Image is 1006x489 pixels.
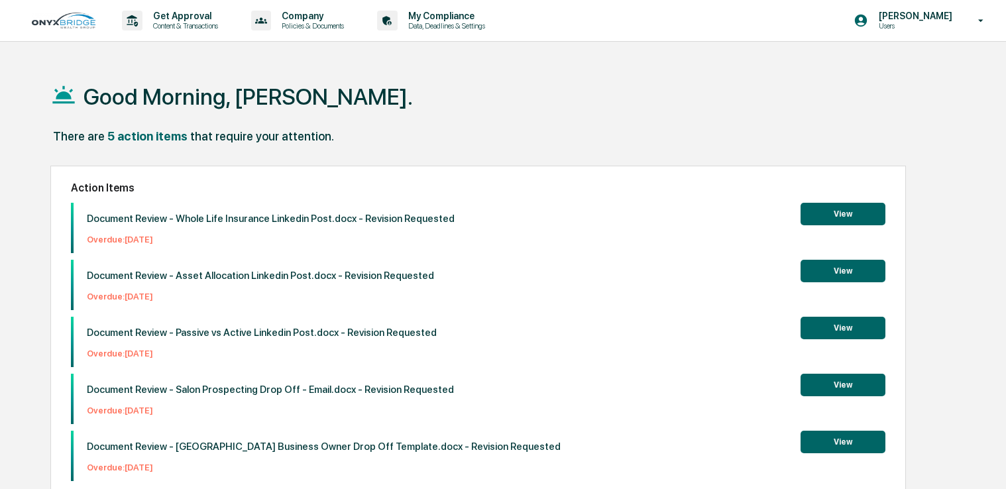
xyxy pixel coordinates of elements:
p: Policies & Documents [271,21,351,30]
a: View [801,264,885,276]
button: View [801,374,885,396]
a: View [801,207,885,219]
p: Users [868,21,959,30]
p: Get Approval [142,11,225,21]
p: Overdue: [DATE] [87,292,434,301]
p: My Compliance [398,11,492,21]
p: Document Review - Whole Life Insurance Linkedin Post.docx - Revision Requested [87,213,455,225]
p: Overdue: [DATE] [87,462,561,472]
p: Document Review - Salon Prospecting Drop Off - Email.docx - Revision Requested [87,384,454,396]
p: Data, Deadlines & Settings [398,21,492,30]
button: View [801,317,885,339]
h2: Action Items [71,182,886,194]
h1: Good Morning, [PERSON_NAME]. [84,83,413,110]
p: Document Review - Asset Allocation Linkedin Post.docx - Revision Requested [87,270,434,282]
p: Company [271,11,351,21]
div: 5 action items [107,129,188,143]
a: View [801,321,885,333]
p: Document Review - Passive vs Active Linkedin Post.docx - Revision Requested [87,327,437,339]
p: Overdue: [DATE] [87,235,455,244]
button: View [801,431,885,453]
p: Overdue: [DATE] [87,349,437,358]
img: logo [32,13,95,28]
a: View [801,435,885,447]
p: Document Review - [GEOGRAPHIC_DATA] Business Owner Drop Off Template.docx - Revision Requested [87,441,561,453]
p: Content & Transactions [142,21,225,30]
div: that require your attention. [190,129,334,143]
button: View [801,260,885,282]
button: View [801,203,885,225]
p: Overdue: [DATE] [87,406,454,415]
p: [PERSON_NAME] [868,11,959,21]
div: There are [53,129,105,143]
a: View [801,378,885,390]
